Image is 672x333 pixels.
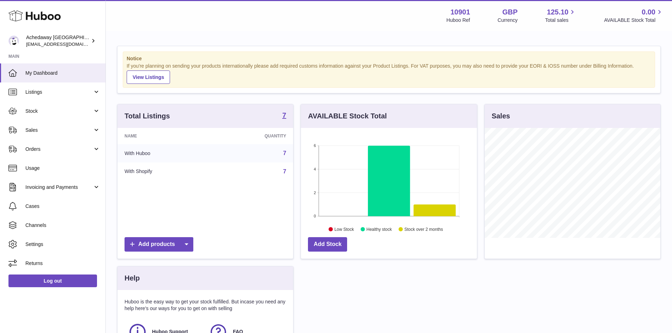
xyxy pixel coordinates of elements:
[604,7,664,24] a: 0.00 AVAILABLE Stock Total
[642,7,655,17] span: 0.00
[25,89,93,95] span: Listings
[547,7,568,17] span: 125.10
[283,150,286,156] a: 7
[334,227,354,232] text: Low Stock
[604,17,664,24] span: AVAILABLE Stock Total
[25,203,100,210] span: Cases
[447,17,470,24] div: Huboo Ref
[8,36,19,46] img: admin@newpb.co.uk
[117,144,212,162] td: With Huboo
[502,7,517,17] strong: GBP
[25,222,100,229] span: Channels
[308,237,347,252] a: Add Stock
[127,55,651,62] strong: Notice
[26,41,104,47] span: [EMAIL_ADDRESS][DOMAIN_NAME]
[308,111,387,121] h3: AVAILABLE Stock Total
[25,241,100,248] span: Settings
[314,214,316,218] text: 0
[545,7,576,24] a: 125.10 Total sales
[26,34,90,48] div: Achedaway [GEOGRAPHIC_DATA]
[25,260,100,267] span: Returns
[125,298,286,312] p: Huboo is the easy way to get your stock fulfilled. But incase you need any help here's our ways f...
[25,108,93,115] span: Stock
[367,227,392,232] text: Healthy stock
[212,128,293,144] th: Quantity
[117,128,212,144] th: Name
[25,127,93,134] span: Sales
[127,70,170,84] a: View Listings
[314,143,316,148] text: 6
[282,112,286,120] a: 7
[117,162,212,181] td: With Shopify
[127,63,651,84] div: If you're planning on sending your products internationally please add required customs informati...
[545,17,576,24] span: Total sales
[314,190,316,195] text: 2
[282,112,286,119] strong: 7
[405,227,443,232] text: Stock over 2 months
[125,237,193,252] a: Add products
[25,70,100,76] span: My Dashboard
[25,165,100,172] span: Usage
[8,275,97,287] a: Log out
[125,273,140,283] h3: Help
[498,17,518,24] div: Currency
[25,184,93,191] span: Invoicing and Payments
[283,168,286,174] a: 7
[25,146,93,153] span: Orders
[492,111,510,121] h3: Sales
[125,111,170,121] h3: Total Listings
[314,167,316,171] text: 4
[450,7,470,17] strong: 10901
